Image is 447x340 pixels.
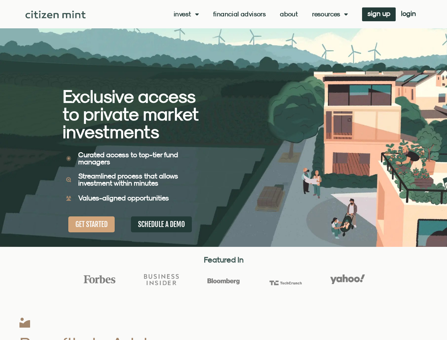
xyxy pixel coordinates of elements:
a: Financial Advisors [213,11,266,18]
img: Forbes Logo [82,275,117,284]
a: About [280,11,298,18]
b: Values-aligned opportunities [78,194,169,202]
span: sign up [367,11,390,16]
span: GET STARTED [75,220,108,229]
a: login [396,7,421,21]
nav: Menu [174,11,348,18]
span: login [401,11,416,16]
span: SCHEDULE A DEMO [138,220,185,229]
a: GET STARTED [68,216,115,232]
strong: Featured In [204,255,243,264]
a: Invest [174,11,199,18]
h2: Exclusive access to private market investments [63,87,199,141]
img: Citizen Mint [25,11,86,18]
b: Streamlined process that allows investment within minutes [78,172,178,187]
a: sign up [362,7,396,21]
a: SCHEDULE A DEMO [131,216,192,232]
b: Curated access to top-tier fund managers [78,151,178,166]
a: Resources [312,11,348,18]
